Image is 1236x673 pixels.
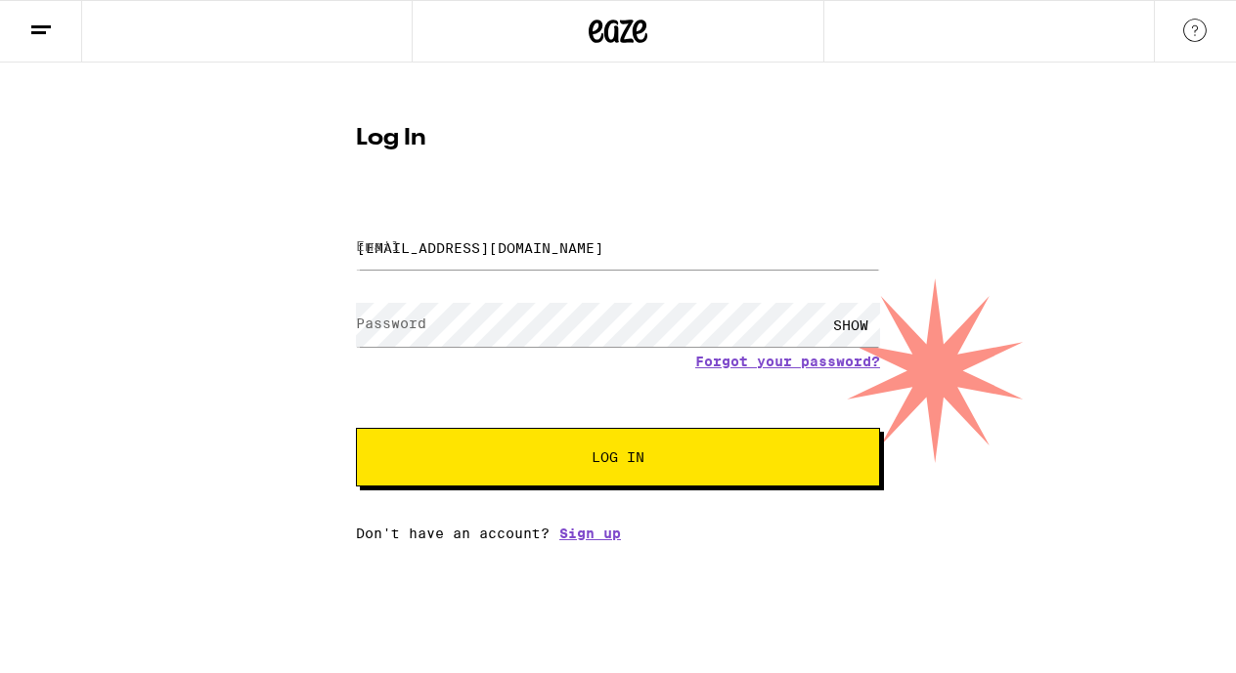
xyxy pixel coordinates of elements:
h1: Log In [356,127,880,150]
div: Don't have an account? [356,526,880,541]
label: Password [356,315,426,331]
a: Sign up [559,526,621,541]
a: Forgot your password? [695,354,880,369]
input: Email [356,226,880,270]
div: SHOW [821,303,880,347]
span: Hi. Need any help? [12,14,141,29]
span: Log In [592,450,644,464]
button: Log In [356,428,880,486]
label: Email [356,238,400,254]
